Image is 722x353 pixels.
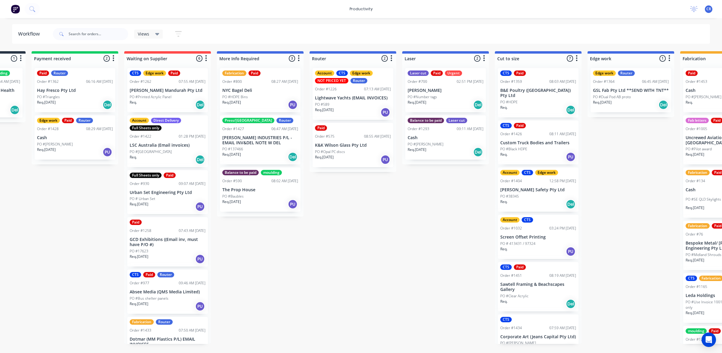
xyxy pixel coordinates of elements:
[130,70,141,76] div: CTS
[222,146,243,152] p: PO #137466
[179,228,205,233] div: 07:43 AM [DATE]
[138,31,149,37] span: Views
[86,79,113,84] div: 06:16 AM [DATE]
[500,187,576,192] p: [PERSON_NAME] Safety Pty Ltd
[127,217,208,267] div: PaidOrder #125807:43 AM [DATE]GCD Exhibitions ((Email inv, must have P/O #)PO #17623Req.[DATE]PU
[500,293,529,299] p: PO #Clear Acrylic
[130,79,151,84] div: Order #1262
[313,123,393,167] div: PaidOrder #57508:55 AM [DATE]K&K Wilson Glass Pty LtdPO #Opal PC discsReq.[DATE]PU
[130,280,149,286] div: Order #977
[686,100,693,105] p: Req.
[222,199,241,205] p: Req. [DATE]
[514,123,526,128] div: Paid
[248,70,261,76] div: Paid
[130,337,205,347] p: Dotmar (MM Plastics P/L) EMAIL INVOICES
[35,115,115,160] div: Edge workPaidRouterOrder #142808:29 AM [DATE]CashPO #[PERSON_NAME]Req.[DATE]PU
[69,28,128,40] input: Search for orders...
[686,70,698,76] div: Paid
[37,79,59,84] div: Order #1362
[500,264,512,270] div: CTS
[500,131,522,137] div: Order #1426
[593,70,616,76] div: Edge work
[315,95,391,101] p: Lightwave Yachts (EMAIL INVOICES)
[500,123,512,128] div: CTS
[408,147,426,152] p: Req. [DATE]
[686,146,712,152] p: PO #Pilot award
[408,70,429,76] div: Laser cut
[686,205,704,211] p: Req. [DATE]
[500,246,508,252] p: Req.
[500,235,576,240] p: Screen Offset Printing
[686,126,707,132] div: Order #1005
[686,170,710,175] div: Fabrication
[500,146,527,152] p: PO #Black HDPE
[405,115,486,160] div: Balance to be paidLaser cutOrder #129309:11 AM [DATE]CashPO #[PERSON_NAME]Req.[DATE]Del
[127,68,208,112] div: CTSEdge workPaidOrder #126207:55 AM [DATE][PERSON_NAME] Mandurah Pty LtdPO #Printed Acrylic Panel...
[709,328,721,334] div: Paid
[130,173,162,178] div: Full Sheets only
[222,126,244,132] div: Order #1427
[51,70,68,76] div: Router
[37,70,49,76] div: Paid
[702,333,716,347] div: Open Intercom Messenger
[473,100,483,110] div: Del
[500,88,576,98] p: B&E Poultry ([GEOGRAPHIC_DATA]) Pty Ltd
[86,126,113,132] div: 08:29 AM [DATE]
[37,118,60,123] div: Edge work
[514,70,526,76] div: Paid
[566,199,575,209] div: Del
[130,201,148,207] p: Req. [DATE]
[381,155,390,164] div: PU
[179,280,205,286] div: 09:46 AM [DATE]
[179,328,205,333] div: 07:50 AM [DATE]
[500,140,576,145] p: Custom Truck Bodies and Trailers
[130,190,205,195] p: Urban Set Engineering Pty Ltd
[222,170,259,175] div: Balance to be paid
[37,147,56,152] p: Req. [DATE]
[315,149,345,155] p: PO #Opal PC discs
[498,120,579,165] div: CTSPaidOrder #142608:11 AM [DATE]Custom Truck Bodies and TrailersPO #Black HDPEReq.PU
[408,94,437,100] p: PO #Number tags
[130,181,149,186] div: Order #930
[500,273,522,278] div: Order #1451
[130,143,205,148] p: LSC Australia (Email invoices)
[220,68,301,112] div: FabricationPaidOrder #80008:27 AM [DATE]NYC Bagel DeliPO #HDPE BinsReq.[DATE]PU
[130,88,205,93] p: [PERSON_NAME] Mandurah Pty Ltd
[500,317,512,322] div: CTS
[261,170,282,175] div: moulding
[315,102,329,107] p: PO #589
[500,241,535,246] p: PO # 413431 / 97324
[535,170,558,175] div: Edge work
[457,79,483,84] div: 02:51 PM [DATE]
[431,70,443,76] div: Paid
[446,118,467,123] div: Laser cut
[514,264,526,270] div: Paid
[686,232,703,237] div: Order #76
[500,152,508,157] p: Req.
[130,149,172,155] p: PO #[GEOGRAPHIC_DATA]
[593,100,612,105] p: Req. [DATE]
[686,276,697,281] div: CTS
[130,272,141,277] div: CTS
[130,289,205,295] p: Absee Media (QMS Media Limited)
[288,199,298,209] div: PU
[130,237,205,247] p: GCD Exhibitions ((Email inv, must have P/O #)
[130,228,151,233] div: Order #1258
[549,131,576,137] div: 08:11 AM [DATE]
[500,217,520,223] div: Account
[222,94,248,100] p: PO #HDPE Bins
[566,247,575,256] div: PU
[473,147,483,157] div: Del
[103,147,112,157] div: PU
[130,196,155,201] p: PO # Urban Set
[686,152,704,157] p: Req. [DATE]
[381,108,390,117] div: PU
[408,118,444,123] div: Balance to be paid
[408,79,427,84] div: Order #700
[288,152,298,162] div: Del
[457,126,483,132] div: 09:11 AM [DATE]
[315,125,327,131] div: Paid
[130,100,137,105] p: Req.
[408,135,483,140] p: Cash
[336,70,348,76] div: CTS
